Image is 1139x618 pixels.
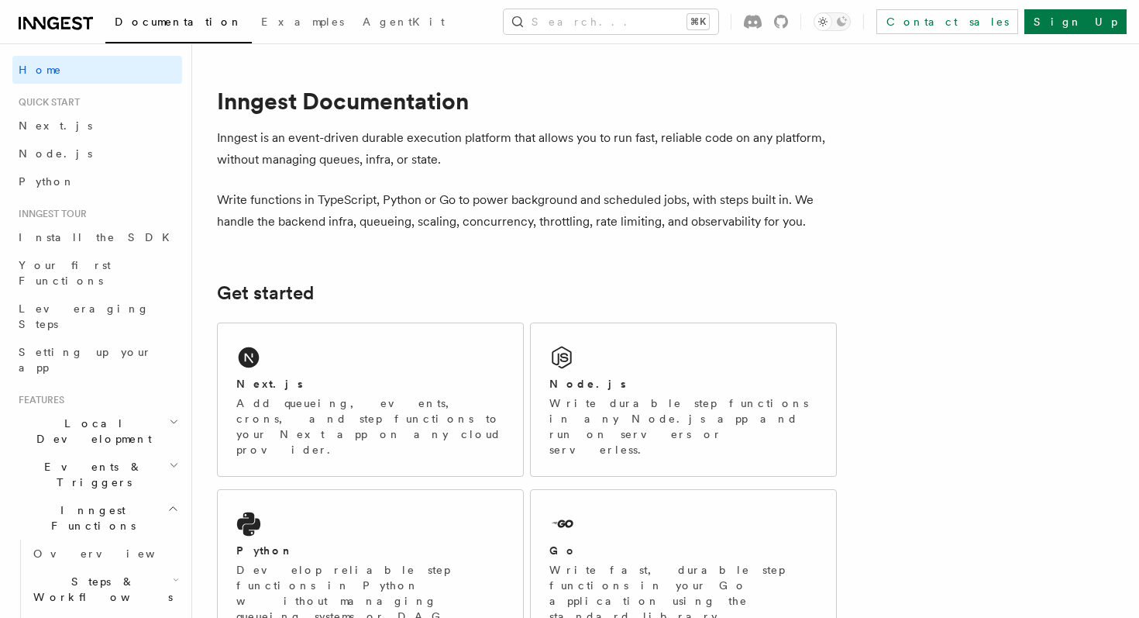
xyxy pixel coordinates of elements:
span: AgentKit [363,16,445,28]
span: Events & Triggers [12,459,169,490]
button: Steps & Workflows [27,568,182,611]
a: Overview [27,540,182,568]
span: Inngest tour [12,208,87,220]
span: Features [12,394,64,406]
span: Local Development [12,416,169,447]
a: Next.jsAdd queueing, events, crons, and step functions to your Next app on any cloud provider. [217,323,524,477]
span: Leveraging Steps [19,302,150,330]
p: Write durable step functions in any Node.js app and run on servers or serverless. [549,395,817,457]
button: Local Development [12,409,182,453]
h1: Inngest Documentation [217,87,837,115]
h2: Next.js [236,376,303,392]
a: Home [12,56,182,84]
a: Documentation [105,5,252,43]
a: Your first Functions [12,251,182,295]
a: Python [12,167,182,195]
span: Setting up your app [19,346,152,374]
kbd: ⌘K [687,14,709,29]
a: Node.js [12,140,182,167]
p: Inngest is an event-driven durable execution platform that allows you to run fast, reliable code ... [217,127,837,171]
button: Search...⌘K [504,9,718,34]
span: Python [19,175,75,188]
a: Leveraging Steps [12,295,182,338]
span: Examples [261,16,344,28]
h2: Python [236,543,294,558]
a: Node.jsWrite durable step functions in any Node.js app and run on servers or serverless. [530,323,837,477]
a: Sign Up [1024,9,1127,34]
span: Next.js [19,119,92,132]
a: Get started [217,282,314,304]
p: Write functions in TypeScript, Python or Go to power background and scheduled jobs, with steps bu... [217,189,837,233]
a: Install the SDK [12,223,182,251]
a: Examples [252,5,353,42]
span: Home [19,62,62,78]
h2: Go [549,543,577,558]
span: Documentation [115,16,243,28]
span: Your first Functions [19,259,111,287]
a: Next.js [12,112,182,140]
p: Add queueing, events, crons, and step functions to your Next app on any cloud provider. [236,395,504,457]
span: Node.js [19,147,92,160]
button: Events & Triggers [12,453,182,496]
a: Setting up your app [12,338,182,382]
a: Contact sales [876,9,1018,34]
button: Toggle dark mode [814,12,851,31]
span: Quick start [12,96,80,109]
span: Install the SDK [19,231,179,243]
span: Steps & Workflows [27,574,173,605]
a: AgentKit [353,5,454,42]
span: Inngest Functions [12,502,167,533]
h2: Node.js [549,376,626,392]
span: Overview [33,547,193,560]
button: Inngest Functions [12,496,182,540]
